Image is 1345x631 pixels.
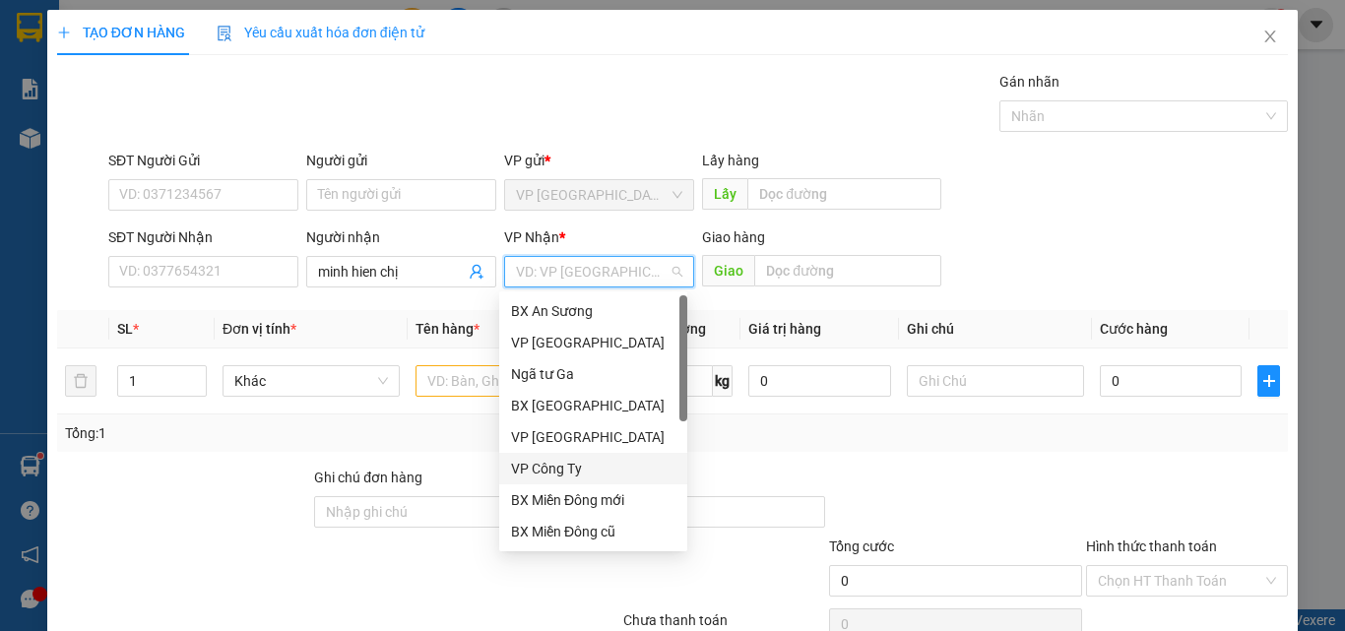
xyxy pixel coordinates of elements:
span: Đơn vị tính [223,321,296,337]
strong: CÔNG TY CP BÌNH TÂM [70,11,267,66]
span: Giao hàng [702,229,765,245]
div: BX Miền Đông cũ [511,521,675,542]
div: VP gửi [504,150,694,171]
div: Người nhận [306,226,496,248]
div: VP [GEOGRAPHIC_DATA] [511,332,675,353]
span: plus [57,26,71,39]
img: logo [8,15,67,103]
span: SL [117,321,133,337]
div: Người gửi [306,150,496,171]
div: BX Miền Đông cũ [499,516,687,547]
span: VP Nhận [504,229,559,245]
div: VP Công Ty [511,458,675,479]
input: Ghi Chú [907,365,1084,397]
div: BX Miền Đông mới [511,489,675,511]
input: Ghi chú đơn hàng [314,496,567,528]
th: Ghi chú [899,310,1092,348]
label: Ghi chú đơn hàng [314,470,422,485]
input: VD: Bàn, Ghế [416,365,593,397]
div: SĐT Người Gửi [108,150,298,171]
div: BX Miền Đông mới [499,484,687,516]
button: delete [65,365,96,397]
span: Gửi: [8,113,36,132]
div: VP [GEOGRAPHIC_DATA] [511,426,675,448]
span: Yêu cầu xuất hóa đơn điện tử [217,25,424,40]
label: Gán nhãn [999,74,1059,90]
div: BX [GEOGRAPHIC_DATA] [511,395,675,416]
span: Tên hàng [416,321,480,337]
span: VP [GEOGRAPHIC_DATA] - [36,113,221,132]
div: Ngã tư Ga [499,358,687,390]
span: Tổng cước [829,538,894,554]
span: Khác [234,366,388,396]
span: plus [1258,373,1279,389]
span: tiên [137,138,261,157]
span: 085 88 555 88 [70,69,276,106]
div: VP Tân Bình [499,327,687,358]
div: SĐT Người Nhận [108,226,298,248]
span: Dọc đường - [50,138,261,157]
div: VP Công Ty [499,453,687,484]
label: Hình thức thanh toán [1086,538,1217,554]
span: Cước hàng [1100,321,1168,337]
button: plus [1257,365,1280,397]
input: Dọc đường [747,178,941,210]
span: 0963158785 - [163,138,261,157]
span: Giao [702,255,754,286]
input: Dọc đường [754,255,941,286]
span: TẠO ĐƠN HÀNG [57,25,185,40]
span: user-add [469,264,484,280]
div: BX Quảng Ngãi [499,390,687,421]
img: icon [217,26,232,41]
span: Giá trị hàng [748,321,821,337]
span: VP Tân Bình ĐT: [70,69,276,106]
div: BX An Sương [511,300,675,322]
span: Lấy [702,178,747,210]
button: Close [1243,10,1298,65]
div: Tổng: 1 [65,422,521,444]
div: Ngã tư Ga [511,363,675,385]
div: VP Hà Nội [499,421,687,453]
span: close [1262,29,1278,44]
span: Nhận: [8,138,261,157]
span: Lấy hàng [702,153,759,168]
span: VP Tân Bình [516,180,682,210]
div: BX An Sương [499,295,687,327]
input: 0 [748,365,890,397]
span: kg [713,365,733,397]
